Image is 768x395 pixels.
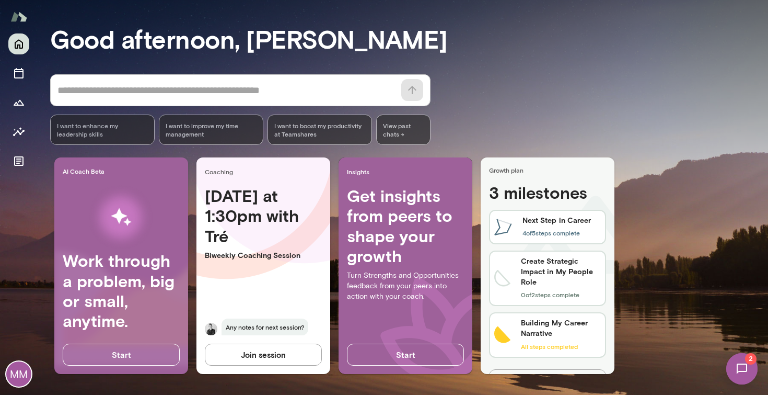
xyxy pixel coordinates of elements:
[267,115,372,145] div: I want to boost my productivity at Teamshares
[521,256,601,287] h6: Create Strategic Impact in My People Role
[75,184,168,251] img: AI Workflows
[521,343,578,350] span: All steps completed
[205,323,217,335] img: Tré
[522,229,580,236] span: 4 of 5 steps complete
[205,186,322,246] h4: [DATE] at 1:30pm with Tré
[205,344,322,366] button: Join session
[347,270,464,302] p: Turn Strengths and Opportunities feedback from your peers into action with your coach.
[8,33,29,54] button: Home
[50,24,768,53] h3: Good afternoon, [PERSON_NAME]
[6,362,31,387] div: MM
[347,344,464,366] button: Start
[63,167,184,175] span: AI Coach Beta
[159,115,263,145] div: I want to improve my time management
[50,115,155,145] div: I want to enhance my leadership skills
[222,319,308,335] span: Any notes for next session?
[8,63,29,84] button: Sessions
[521,291,579,298] span: 0 of 2 steps complete
[489,369,606,391] button: See plan
[8,121,29,142] button: Insights
[347,167,468,176] span: Insights
[521,318,601,338] h6: Building My Career Narrative
[166,121,257,138] span: I want to improve my time management
[205,250,322,261] p: Biweekly Coaching Session
[347,186,464,266] h4: Get insights from peers to shape your growth
[489,183,606,207] h4: 3 milestones
[10,7,27,27] img: Mento
[274,121,365,138] span: I want to boost my productivity at Teamshares
[57,121,148,138] span: I want to enhance my leadership skills
[8,151,29,172] button: Documents
[8,92,29,113] button: Growth Plan
[63,344,180,366] button: Start
[489,166,610,174] span: Growth plan
[376,115,430,145] span: View past chats ->
[205,167,326,176] span: Coaching
[522,215,591,225] h6: Next Step in Career
[63,251,180,331] h4: Work through a problem, big or small, anytime.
